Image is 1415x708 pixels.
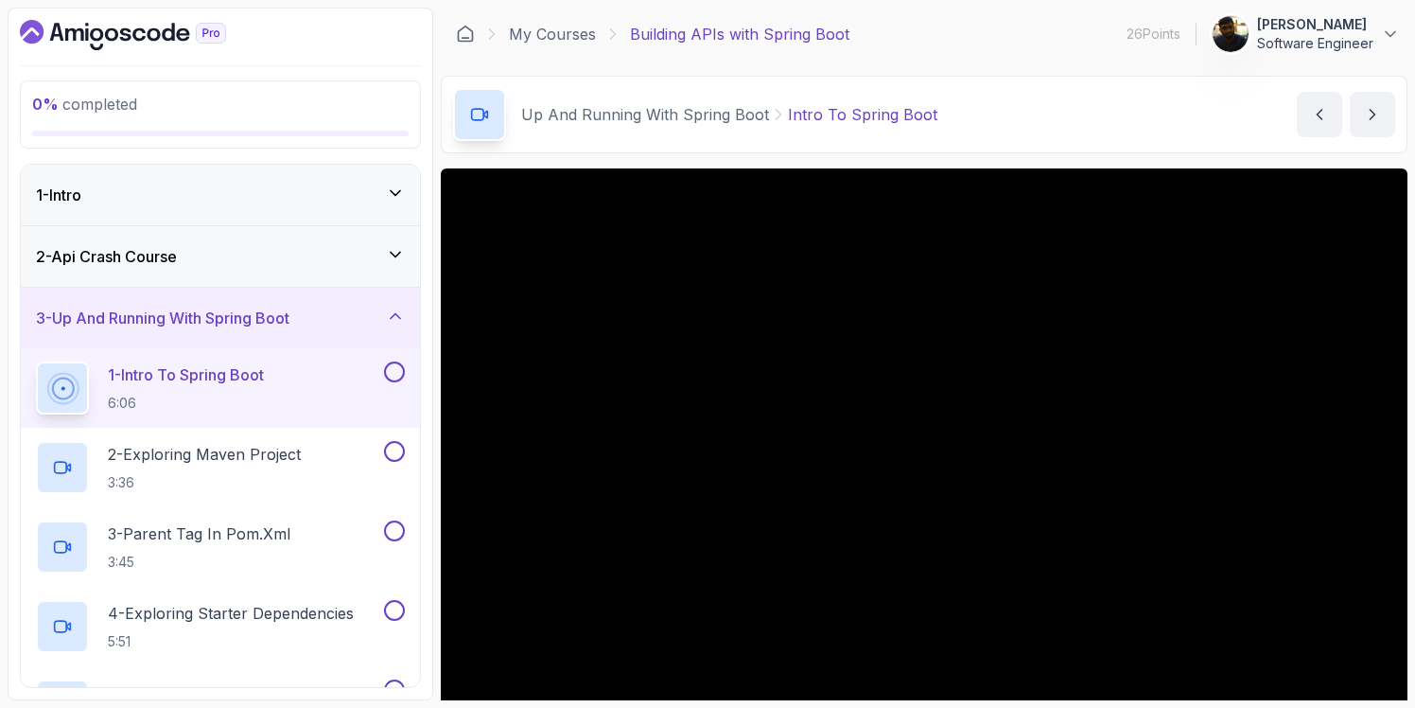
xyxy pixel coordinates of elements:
[108,632,354,651] p: 5:51
[21,165,420,225] button: 1-Intro
[1298,590,1415,680] iframe: chat widget
[20,20,270,50] a: Dashboard
[456,25,475,44] a: Dashboard
[108,681,312,704] p: 5 - Spring Boot Maven Plugin
[521,103,769,126] p: Up And Running With Spring Boot
[32,95,59,114] span: 0 %
[36,245,177,268] h3: 2 - Api Crash Course
[1350,92,1395,137] button: next content
[1257,34,1373,53] p: Software Engineer
[1212,15,1400,53] button: user profile image[PERSON_NAME]Software Engineer
[21,226,420,287] button: 2-Api Crash Course
[36,441,405,494] button: 2-Exploring Maven Project3:36
[108,522,290,545] p: 3 - Parent Tag In pom.xml
[36,184,81,206] h3: 1 - Intro
[788,103,937,126] p: Intro To Spring Boot
[108,553,290,572] p: 3:45
[108,473,301,492] p: 3:36
[630,23,849,45] p: Building APIs with Spring Boot
[509,23,596,45] a: My Courses
[1213,16,1249,52] img: user profile image
[108,443,301,466] p: 2 - Exploring Maven Project
[1257,15,1373,34] p: [PERSON_NAME]
[32,95,137,114] span: completed
[1297,92,1342,137] button: previous content
[108,363,264,386] p: 1 - Intro To Spring Boot
[36,600,405,653] button: 4-Exploring Starter Dependencies5:51
[36,362,405,415] button: 1-Intro To Spring Boot6:06
[36,307,289,329] h3: 3 - Up And Running With Spring Boot
[36,521,405,574] button: 3-Parent Tag In pom.xml3:45
[1127,25,1180,44] p: 26 Points
[108,602,354,625] p: 4 - Exploring Starter Dependencies
[108,394,264,413] p: 6:06
[21,288,420,348] button: 3-Up And Running With Spring Boot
